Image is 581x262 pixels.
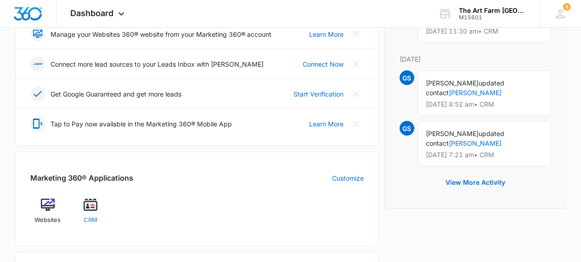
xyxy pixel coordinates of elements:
[349,57,364,71] button: Close
[293,89,344,99] a: Start Verification
[449,89,502,97] a: [PERSON_NAME]
[400,121,414,136] span: GS
[563,3,570,11] div: notifications count
[34,216,61,225] span: Websites
[51,119,232,129] p: Tap to Pay now available in the Marketing 360® Mobile App
[51,59,264,69] p: Connect more lead sources to your Leads Inbox with [PERSON_NAME]
[30,198,66,231] a: Websites
[436,171,514,194] button: View More Activity
[426,101,543,108] p: [DATE] 8:52 am • CRM
[400,54,551,64] p: [DATE]
[426,152,543,158] p: [DATE] 7:21 am • CRM
[30,172,133,183] h2: Marketing 360® Applications
[84,216,97,225] span: CRM
[309,119,344,129] a: Learn More
[426,130,479,137] span: [PERSON_NAME]
[459,14,526,21] div: account id
[459,7,526,14] div: account name
[332,173,364,183] a: Customize
[349,27,364,41] button: Close
[563,3,570,11] span: 8
[449,139,502,147] a: [PERSON_NAME]
[51,89,181,99] p: Get Google Guaranteed and get more leads
[426,28,543,34] p: [DATE] 11:30 am • CRM
[309,29,344,39] a: Learn More
[349,86,364,101] button: Close
[73,198,108,231] a: CRM
[51,29,271,39] p: Manage your Websites 360® website from your Marketing 360® account
[303,59,344,69] a: Connect Now
[426,79,479,87] span: [PERSON_NAME]
[349,116,364,131] button: Close
[70,8,113,18] span: Dashboard
[400,70,414,85] span: GS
